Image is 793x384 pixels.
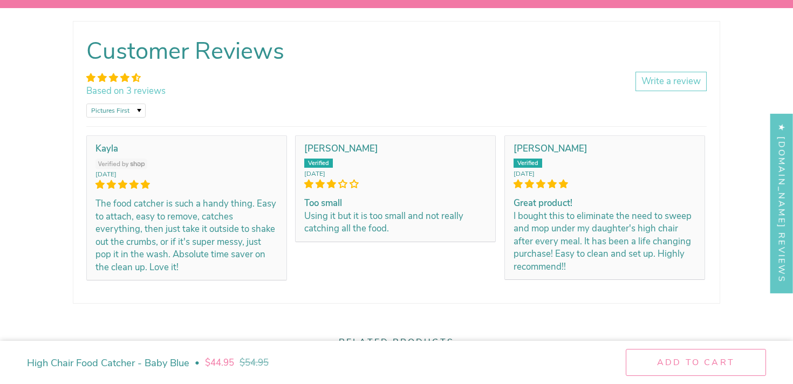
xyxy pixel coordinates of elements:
div: Click to open Judge.me floating reviews tab [770,114,793,293]
span: [DATE] [304,169,487,178]
a: Write a review [635,72,707,91]
span: [PERSON_NAME] [514,143,587,155]
div: Average rating is 4.33 stars [86,72,166,85]
span: [DATE] [95,170,278,179]
span: Related products [339,336,454,351]
b: Too small [304,197,487,210]
b: Great product! [514,197,696,210]
span: 3 star review [304,178,487,191]
span: Kayla [95,143,118,155]
p: I bought this to eliminate the need to sweep and mop under my daughter's high chair after every m... [514,210,696,273]
span: $54.95 [240,356,269,369]
span: 5 star review [95,179,278,191]
span: [PERSON_NAME] [304,143,378,155]
h4: High Chair Food Catcher - Baby Blue [27,356,189,369]
p: Using it but it is too small and not really catching all the food. [304,210,487,235]
span: $44.95 [205,356,234,369]
p: The food catcher is such a handy thing. Easy to attach, easy to remove, catches everything, then ... [95,197,278,273]
h2: Customer Reviews [86,35,707,67]
button: Add to cart [626,349,766,376]
span: 5 star review [514,178,696,191]
a: Based on 3 reviews [86,85,166,97]
span: [DATE] [514,169,696,178]
img: Verified by Shop [95,159,148,169]
select: Sort dropdown [86,104,146,118]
